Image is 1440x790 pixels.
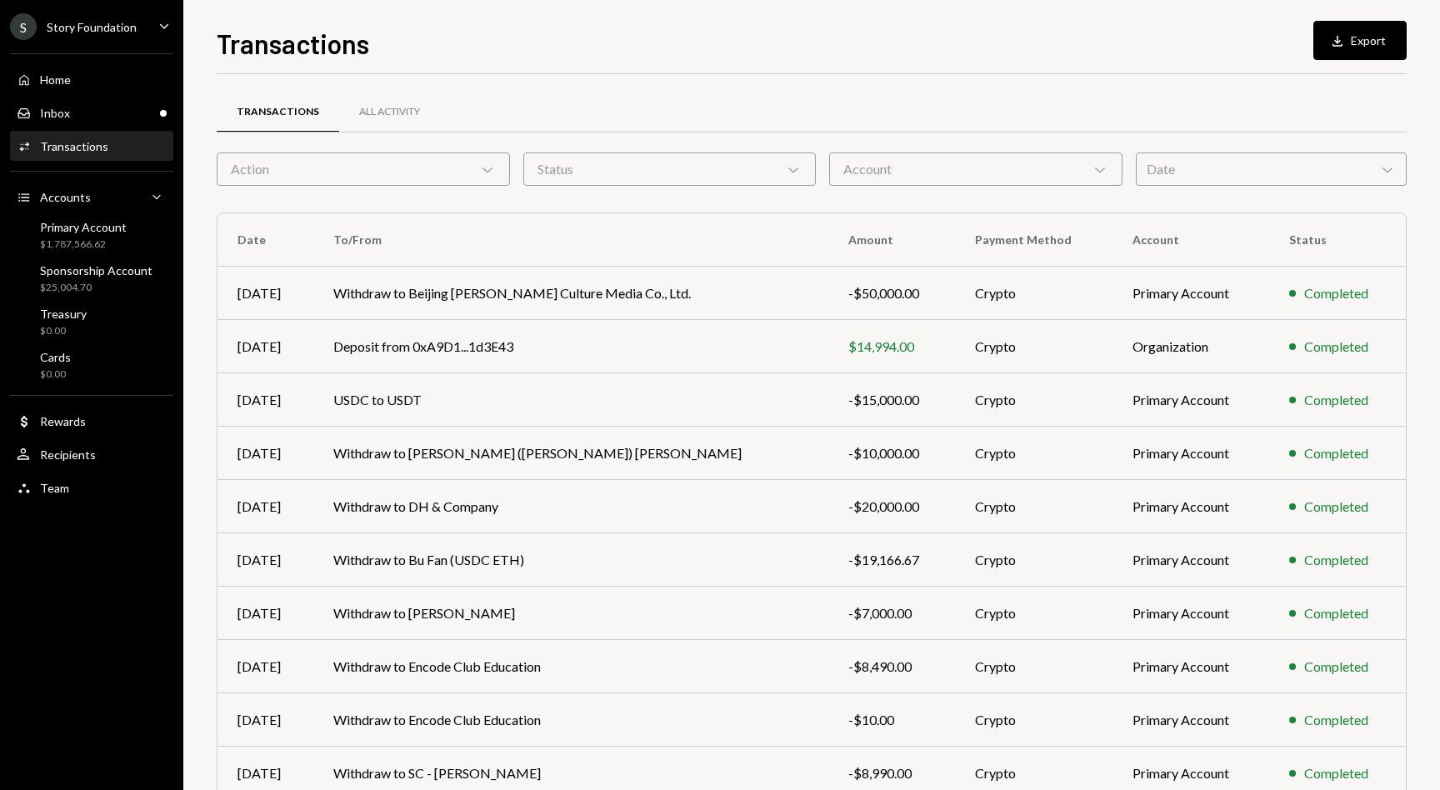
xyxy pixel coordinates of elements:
[10,406,173,436] a: Rewards
[10,64,173,94] a: Home
[40,72,71,87] div: Home
[313,587,828,640] td: Withdraw to [PERSON_NAME]
[955,373,1112,427] td: Crypto
[1269,213,1406,267] th: Status
[40,220,127,234] div: Primary Account
[40,447,96,462] div: Recipients
[359,105,420,119] div: All Activity
[313,373,828,427] td: USDC to USDT
[313,213,828,267] th: To/From
[313,427,828,480] td: Withdraw to [PERSON_NAME] ([PERSON_NAME]) [PERSON_NAME]
[10,215,173,255] a: Primary Account$1,787,566.62
[1304,710,1368,730] div: Completed
[955,640,1112,693] td: Crypto
[848,390,936,410] div: -$15,000.00
[237,283,293,303] div: [DATE]
[237,603,293,623] div: [DATE]
[217,152,510,186] div: Action
[1112,373,1269,427] td: Primary Account
[848,710,936,730] div: -$10.00
[848,283,936,303] div: -$50,000.00
[1304,763,1368,783] div: Completed
[237,337,293,357] div: [DATE]
[40,281,152,295] div: $25,004.70
[829,152,1122,186] div: Account
[40,190,91,204] div: Accounts
[955,267,1112,320] td: Crypto
[237,443,293,463] div: [DATE]
[40,367,71,382] div: $0.00
[237,710,293,730] div: [DATE]
[848,763,936,783] div: -$8,990.00
[313,320,828,373] td: Deposit from 0xA9D1...1d3E43
[40,263,152,277] div: Sponsorship Account
[217,91,339,133] a: Transactions
[40,139,108,153] div: Transactions
[1136,152,1407,186] div: Date
[40,106,70,120] div: Inbox
[1112,480,1269,533] td: Primary Account
[1313,21,1407,60] button: Export
[313,533,828,587] td: Withdraw to Bu Fan (USDC ETH)
[40,324,87,338] div: $0.00
[1112,640,1269,693] td: Primary Account
[313,480,828,533] td: Withdraw to DH & Company
[1112,587,1269,640] td: Primary Account
[339,91,440,133] a: All Activity
[828,213,956,267] th: Amount
[237,550,293,570] div: [DATE]
[1304,550,1368,570] div: Completed
[848,550,936,570] div: -$19,166.67
[313,640,828,693] td: Withdraw to Encode Club Education
[848,657,936,677] div: -$8,490.00
[237,497,293,517] div: [DATE]
[848,497,936,517] div: -$20,000.00
[1112,693,1269,747] td: Primary Account
[955,320,1112,373] td: Crypto
[1304,337,1368,357] div: Completed
[10,13,37,40] div: S
[955,693,1112,747] td: Crypto
[40,481,69,495] div: Team
[10,345,173,385] a: Cards$0.00
[955,587,1112,640] td: Crypto
[1112,267,1269,320] td: Primary Account
[955,213,1112,267] th: Payment Method
[848,337,936,357] div: $14,994.00
[955,533,1112,587] td: Crypto
[1112,320,1269,373] td: Organization
[10,182,173,212] a: Accounts
[10,131,173,161] a: Transactions
[1304,603,1368,623] div: Completed
[237,105,319,119] div: Transactions
[40,414,86,428] div: Rewards
[40,350,71,364] div: Cards
[523,152,817,186] div: Status
[10,472,173,502] a: Team
[848,603,936,623] div: -$7,000.00
[237,390,293,410] div: [DATE]
[1112,213,1269,267] th: Account
[47,20,137,34] div: Story Foundation
[237,657,293,677] div: [DATE]
[1304,443,1368,463] div: Completed
[10,97,173,127] a: Inbox
[237,763,293,783] div: [DATE]
[313,267,828,320] td: Withdraw to Beijing [PERSON_NAME] Culture Media Co., Ltd.
[1112,427,1269,480] td: Primary Account
[1304,283,1368,303] div: Completed
[1304,657,1368,677] div: Completed
[955,480,1112,533] td: Crypto
[10,302,173,342] a: Treasury$0.00
[955,427,1112,480] td: Crypto
[40,307,87,321] div: Treasury
[10,258,173,298] a: Sponsorship Account$25,004.70
[1112,533,1269,587] td: Primary Account
[1304,390,1368,410] div: Completed
[10,439,173,469] a: Recipients
[1304,497,1368,517] div: Completed
[313,693,828,747] td: Withdraw to Encode Club Education
[40,237,127,252] div: $1,787,566.62
[848,443,936,463] div: -$10,000.00
[217,27,369,60] h1: Transactions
